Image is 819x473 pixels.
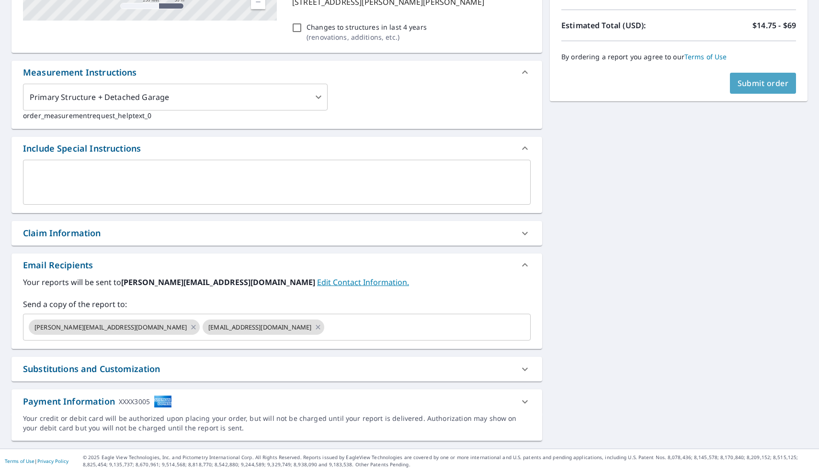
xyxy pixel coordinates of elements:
p: Estimated Total (USD): [561,20,679,31]
b: [PERSON_NAME][EMAIL_ADDRESS][DOMAIN_NAME] [121,277,317,287]
span: [EMAIL_ADDRESS][DOMAIN_NAME] [203,323,317,332]
p: order_measurementrequest_helptext_0 [23,110,531,121]
div: Substitutions and Customization [23,363,160,375]
div: Claim Information [11,221,542,245]
div: Email Recipients [11,253,542,276]
div: Measurement Instructions [23,66,137,79]
a: Terms of Use [684,52,727,61]
span: Submit order [738,78,789,88]
p: Changes to structures in last 4 years [307,22,427,32]
p: | [5,458,68,464]
p: © 2025 Eagle View Technologies, Inc. and Pictometry International Corp. All Rights Reserved. Repo... [83,454,814,468]
p: $14.75 - $69 [752,20,796,31]
div: Email Recipients [23,259,93,272]
a: Privacy Policy [37,458,68,464]
div: Substitutions and Customization [11,357,542,381]
div: Payment InformationXXXX3005cardImage [11,389,542,414]
img: cardImage [154,395,172,408]
div: Primary Structure + Detached Garage [23,84,328,110]
div: Include Special Instructions [23,142,141,155]
div: Payment Information [23,395,172,408]
p: By ordering a report you agree to our [561,53,796,61]
a: Terms of Use [5,458,34,464]
label: Send a copy of the report to: [23,298,531,310]
div: Your credit or debit card will be authorized upon placing your order, but will not be charged unt... [23,414,531,433]
div: [EMAIL_ADDRESS][DOMAIN_NAME] [203,319,324,335]
div: XXXX3005 [119,395,150,408]
div: [PERSON_NAME][EMAIL_ADDRESS][DOMAIN_NAME] [29,319,200,335]
div: Include Special Instructions [11,137,542,160]
p: ( renovations, additions, etc. ) [307,32,427,42]
label: Your reports will be sent to [23,276,531,288]
div: Claim Information [23,227,101,240]
div: Measurement Instructions [11,61,542,84]
span: [PERSON_NAME][EMAIL_ADDRESS][DOMAIN_NAME] [29,323,193,332]
a: EditContactInfo [317,277,409,287]
button: Submit order [730,73,796,94]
